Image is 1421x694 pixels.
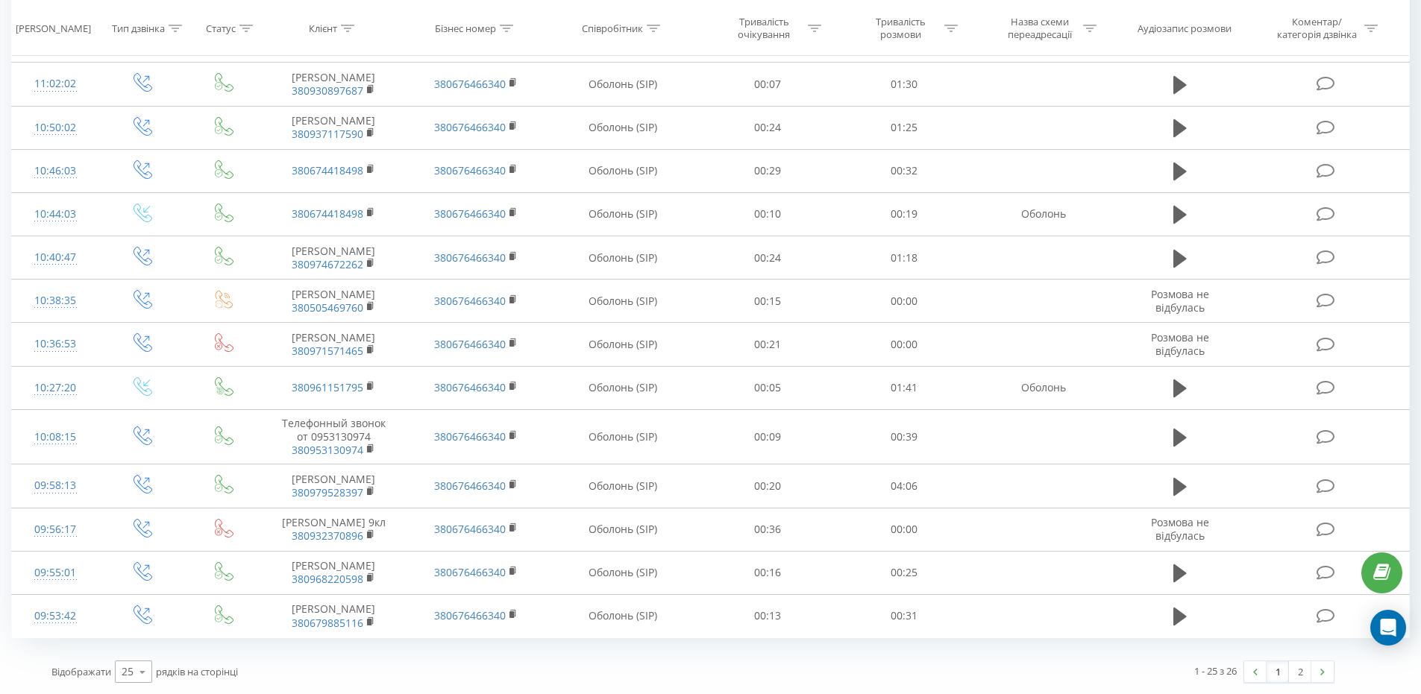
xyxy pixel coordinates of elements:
[700,323,836,366] td: 00:21
[27,471,84,500] div: 09:58:13
[263,106,404,149] td: [PERSON_NAME]
[292,443,363,457] a: 380953130974
[836,366,973,409] td: 01:41
[700,551,836,594] td: 00:16
[435,22,496,34] div: Бізнес номер
[263,280,404,323] td: [PERSON_NAME]
[547,280,700,323] td: Оболонь (SIP)
[1151,515,1209,543] span: Розмова не відбулась
[27,558,84,587] div: 09:55:01
[700,192,836,236] td: 00:10
[547,149,700,192] td: Оболонь (SIP)
[700,464,836,508] td: 00:20
[16,22,91,34] div: [PERSON_NAME]
[434,522,506,536] a: 380676466340
[972,366,1114,409] td: Оболонь
[836,409,973,464] td: 00:39
[836,551,973,594] td: 00:25
[547,508,700,551] td: Оболонь (SIP)
[547,464,700,508] td: Оболонь (SIP)
[1151,330,1209,358] span: Розмова не відбулась
[836,508,973,551] td: 00:00
[434,206,506,221] a: 380676466340
[1267,661,1289,682] a: 1
[547,63,700,106] td: Оболонь (SIP)
[700,280,836,323] td: 00:15
[27,423,84,452] div: 10:08:15
[836,63,973,106] td: 01:30
[547,366,700,409] td: Оболонь (SIP)
[836,594,973,637] td: 00:31
[724,16,804,41] div: Тривалість очікування
[292,344,363,358] a: 380971571465
[836,323,973,366] td: 00:00
[27,157,84,186] div: 10:46:03
[206,22,236,34] div: Статус
[700,594,836,637] td: 00:13
[292,206,363,221] a: 380674418498
[292,380,363,394] a: 380961151795
[263,409,404,464] td: Телефонный звонок от 0953130974
[700,63,836,106] td: 00:07
[1370,610,1406,646] div: Open Intercom Messenger
[836,464,973,508] td: 04:06
[51,665,111,678] span: Відображати
[434,294,506,308] a: 380676466340
[434,380,506,394] a: 380676466340
[700,508,836,551] td: 00:36
[292,300,363,315] a: 380505469760
[122,664,134,679] div: 25
[263,323,404,366] td: [PERSON_NAME]
[836,280,973,323] td: 00:00
[27,329,84,359] div: 10:36:53
[27,113,84,142] div: 10:50:02
[263,594,404,637] td: [PERSON_NAME]
[27,602,84,631] div: 09:53:42
[861,16,941,41] div: Тривалість розмови
[1138,22,1232,34] div: Аудіозапис розмови
[434,429,506,444] a: 380676466340
[112,22,165,34] div: Тип дзвінка
[292,83,363,98] a: 380930897687
[434,77,506,91] a: 380676466340
[547,323,700,366] td: Оболонь (SIP)
[263,508,404,551] td: [PERSON_NAME] 9кл
[27,243,84,272] div: 10:40:47
[263,236,404,280] td: [PERSON_NAME]
[434,479,506,493] a: 380676466340
[434,608,506,622] a: 380676466340
[263,63,404,106] td: [PERSON_NAME]
[292,257,363,271] a: 380974672262
[309,22,337,34] div: Клієнт
[27,69,84,98] div: 11:02:02
[292,616,363,630] a: 380679885116
[547,594,700,637] td: Оболонь (SIP)
[700,409,836,464] td: 00:09
[1194,663,1237,678] div: 1 - 25 з 26
[547,236,700,280] td: Оболонь (SIP)
[292,529,363,543] a: 380932370896
[434,565,506,579] a: 380676466340
[27,515,84,544] div: 09:56:17
[700,236,836,280] td: 00:24
[1151,287,1209,315] span: Розмова не відбулась
[1000,16,1079,41] div: Назва схеми переадресації
[263,464,404,508] td: [PERSON_NAME]
[547,106,700,149] td: Оболонь (SIP)
[1289,661,1311,682] a: 2
[292,572,363,586] a: 380968220598
[27,286,84,315] div: 10:38:35
[292,127,363,141] a: 380937117590
[547,409,700,464] td: Оболонь (SIP)
[434,120,506,134] a: 380676466340
[1273,16,1361,41] div: Коментар/категорія дзвінка
[547,551,700,594] td: Оболонь (SIP)
[836,236,973,280] td: 01:18
[27,200,84,229] div: 10:44:03
[434,163,506,177] a: 380676466340
[27,373,84,403] div: 10:27:20
[836,149,973,192] td: 00:32
[263,551,404,594] td: [PERSON_NAME]
[700,149,836,192] td: 00:29
[700,366,836,409] td: 00:05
